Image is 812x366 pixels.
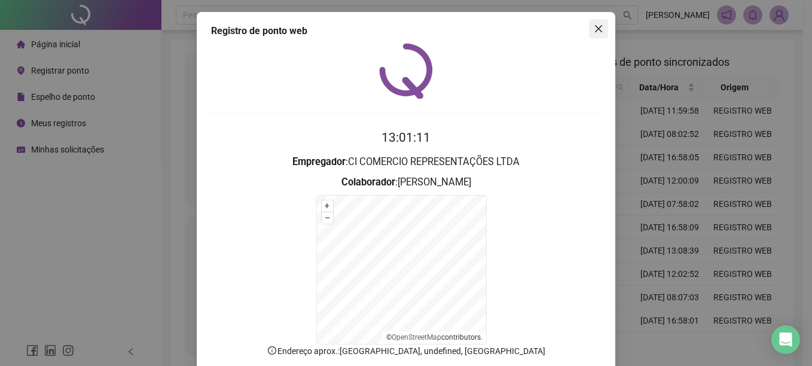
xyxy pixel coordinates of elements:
[589,19,608,38] button: Close
[211,344,601,358] p: Endereço aprox. : [GEOGRAPHIC_DATA], undefined, [GEOGRAPHIC_DATA]
[381,130,431,145] time: 13:01:11
[211,175,601,190] h3: : [PERSON_NAME]
[771,325,800,354] div: Open Intercom Messenger
[292,156,346,167] strong: Empregador
[211,24,601,38] div: Registro de ponto web
[267,345,277,356] span: info-circle
[322,200,333,212] button: +
[392,333,441,341] a: OpenStreetMap
[386,333,483,341] li: © contributors.
[594,24,603,33] span: close
[322,212,333,224] button: –
[379,43,433,99] img: QRPoint
[341,176,395,188] strong: Colaborador
[211,154,601,170] h3: : CI COMERCIO REPRESENTAÇÕES LTDA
